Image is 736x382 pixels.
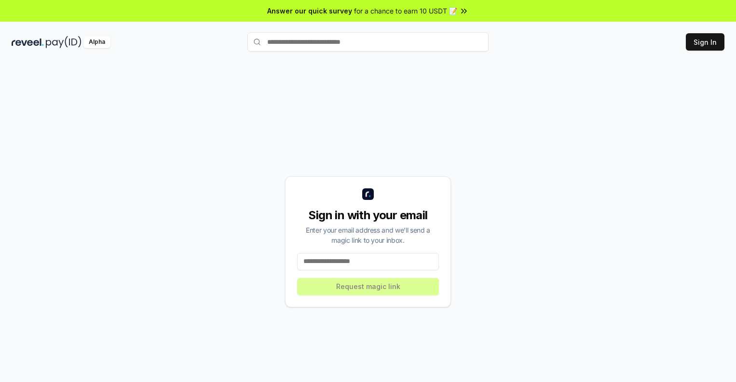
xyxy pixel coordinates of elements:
[686,33,724,51] button: Sign In
[354,6,457,16] span: for a chance to earn 10 USDT 📝
[297,225,439,245] div: Enter your email address and we’ll send a magic link to your inbox.
[267,6,352,16] span: Answer our quick survey
[46,36,82,48] img: pay_id
[362,188,374,200] img: logo_small
[297,208,439,223] div: Sign in with your email
[12,36,44,48] img: reveel_dark
[83,36,110,48] div: Alpha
